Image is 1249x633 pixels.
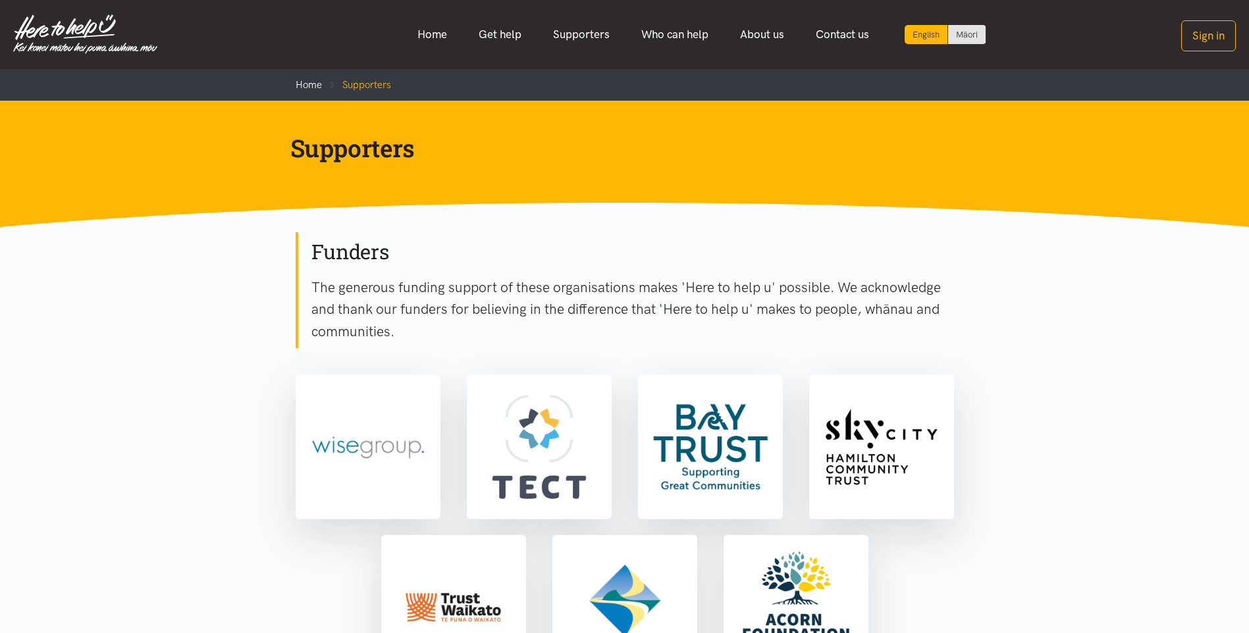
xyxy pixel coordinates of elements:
a: Who can help [625,20,724,49]
a: Home [402,20,463,49]
div: Language toggle [905,25,986,44]
img: Bay Trust [641,377,780,517]
a: TECT [467,374,612,519]
p: The generous funding support of these organisations makes 'Here to help u' possible. We acknowled... [311,276,954,343]
a: Bay Trust [638,374,783,519]
li: Supporters [322,77,391,93]
img: Wise Group [298,377,438,517]
img: Sky City Community Trust [812,377,951,517]
a: Wise Group [296,374,440,519]
h2: Funders [311,238,954,266]
img: Home [13,14,157,54]
div: Current language [905,25,948,44]
h1: Supporters [290,132,938,164]
a: Home [296,79,322,91]
a: Get help [463,20,537,49]
button: Sign in [1181,20,1236,51]
a: About us [724,20,800,49]
a: Supporters [537,20,625,49]
a: Switch to Te Reo Māori [948,25,986,44]
img: TECT [469,377,609,517]
a: Contact us [800,20,885,49]
a: Sky City Community Trust [809,374,954,519]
